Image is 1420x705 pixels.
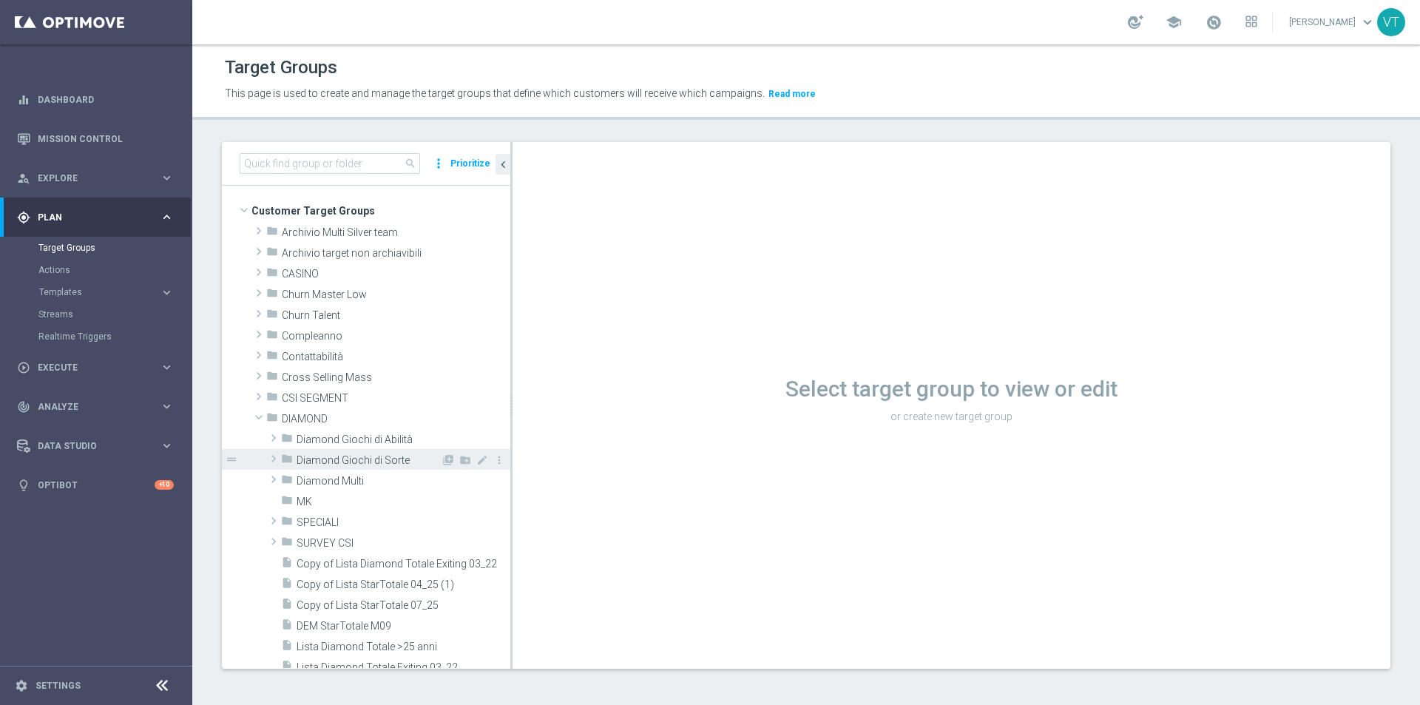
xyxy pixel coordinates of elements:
[17,119,174,158] div: Mission Control
[38,303,191,325] div: Streams
[17,439,160,453] div: Data Studio
[405,158,416,169] span: search
[281,618,293,635] i: insert_drive_file
[282,289,510,301] span: Churn Master Low
[266,287,278,304] i: folder
[493,454,505,466] i: more_vert
[282,226,510,239] span: Archivio Multi Silver team
[297,599,510,612] span: Copy of Lista StarTotale 07_25
[448,154,493,174] button: Prioritize
[266,266,278,283] i: folder
[476,454,488,466] i: Rename Folder
[281,556,293,573] i: insert_drive_file
[266,246,278,263] i: folder
[38,465,155,505] a: Optibot
[160,360,174,374] i: keyboard_arrow_right
[38,119,174,158] a: Mission Control
[155,480,174,490] div: +10
[225,57,337,78] h1: Target Groups
[160,171,174,185] i: keyboard_arrow_right
[16,94,175,106] button: equalizer Dashboard
[297,516,510,529] span: SPECIALI
[15,679,28,692] i: settings
[16,401,175,413] button: track_changes Analyze keyboard_arrow_right
[513,410,1390,423] p: or create new target group
[1377,8,1405,36] div: VT
[16,479,175,491] div: lightbulb Optibot +10
[240,153,420,174] input: Quick find group or folder
[297,578,510,591] span: Copy of Lista StarTotale 04_25 (1)
[35,681,81,690] a: Settings
[282,247,510,260] span: Archivio target non archiavibili
[160,210,174,224] i: keyboard_arrow_right
[297,434,510,446] span: Diamond Giochi di Abilit&#xE0;
[281,473,293,490] i: folder
[281,598,293,615] i: insert_drive_file
[496,158,510,172] i: chevron_left
[266,391,278,408] i: folder
[282,413,510,425] span: DIAMOND
[16,212,175,223] button: gps_fixed Plan keyboard_arrow_right
[251,200,510,221] span: Customer Target Groups
[282,268,510,280] span: CASINO
[38,259,191,281] div: Actions
[160,439,174,453] i: keyboard_arrow_right
[16,133,175,145] button: Mission Control
[16,440,175,452] button: Data Studio keyboard_arrow_right
[282,392,510,405] span: CSI SEGMENT
[38,331,154,343] a: Realtime Triggers
[281,536,293,553] i: folder
[17,361,160,374] div: Execute
[281,577,293,594] i: insert_drive_file
[38,402,160,411] span: Analyze
[160,399,174,414] i: keyboard_arrow_right
[38,308,154,320] a: Streams
[297,537,510,550] span: SURVEY CSI
[431,153,446,174] i: more_vert
[38,442,160,451] span: Data Studio
[513,376,1390,402] h1: Select target group to view or edit
[17,80,174,119] div: Dashboard
[1359,14,1376,30] span: keyboard_arrow_down
[17,479,30,492] i: lightbulb
[38,281,191,303] div: Templates
[38,174,160,183] span: Explore
[38,80,174,119] a: Dashboard
[282,371,510,384] span: Cross Selling Mass
[281,494,293,511] i: folder
[17,211,30,224] i: gps_fixed
[17,211,160,224] div: Plan
[266,349,278,366] i: folder
[266,411,278,428] i: folder
[39,288,145,297] span: Templates
[17,465,174,505] div: Optibot
[225,87,765,99] span: This page is used to create and manage the target groups that define which customers will receive...
[297,496,510,508] span: MK
[442,454,454,466] i: Add Target group
[281,453,293,470] i: folder
[1166,14,1182,30] span: school
[38,286,175,298] button: Templates keyboard_arrow_right
[39,288,160,297] div: Templates
[266,225,278,242] i: folder
[266,308,278,325] i: folder
[38,213,160,222] span: Plan
[281,639,293,656] i: insert_drive_file
[17,172,30,185] i: person_search
[459,454,471,466] i: Add Folder
[281,515,293,532] i: folder
[1288,11,1377,33] a: [PERSON_NAME]keyboard_arrow_down
[281,660,293,677] i: insert_drive_file
[297,620,510,633] span: DEM StarTotale M09
[297,475,510,488] span: Diamond Multi
[38,237,191,259] div: Target Groups
[16,362,175,374] button: play_circle_outline Execute keyboard_arrow_right
[17,93,30,107] i: equalizer
[38,325,191,348] div: Realtime Triggers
